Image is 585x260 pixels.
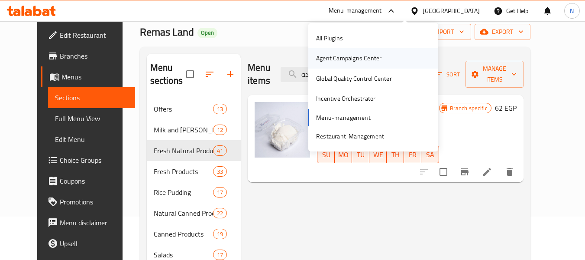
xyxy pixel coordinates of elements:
[154,104,213,114] span: Offers
[321,148,331,161] span: SU
[213,125,227,135] div: items
[48,108,135,129] a: Full Menu View
[475,24,530,40] button: export
[199,64,220,85] span: Sort sections
[213,166,227,177] div: items
[416,24,471,40] button: import
[317,146,335,163] button: SU
[316,94,375,103] div: Incentive Orchestrator
[41,191,135,212] a: Promotions
[60,51,128,61] span: Branches
[446,104,491,112] span: Branch specific
[423,6,480,16] div: [GEOGRAPHIC_DATA]
[147,161,241,182] div: Fresh Products33
[154,145,213,156] span: Fresh Natural Products
[495,102,517,114] h6: 62 EGP
[147,203,241,224] div: Natural Canned Products22
[154,229,213,239] span: Canned Products
[213,250,227,260] div: items
[213,105,226,113] span: 13
[60,176,128,186] span: Coupons
[436,69,460,79] span: Sort
[407,148,418,161] span: FR
[316,74,392,83] div: Global Quality Control Center
[335,146,352,163] button: MO
[220,64,241,85] button: Add section
[140,22,194,42] span: Remas Land
[213,230,226,238] span: 19
[352,146,369,163] button: TU
[48,129,135,150] a: Edit Menu
[60,238,128,249] span: Upsell
[48,87,135,108] a: Sections
[369,146,387,163] button: WE
[387,146,404,163] button: TH
[434,68,462,81] button: Sort
[147,119,241,140] div: Milk and [PERSON_NAME]12
[434,163,452,181] span: Select to update
[316,132,384,141] div: Restaurant-Management
[213,147,226,155] span: 41
[154,125,213,135] div: Milk and Rayeb
[404,146,421,163] button: FR
[482,167,492,177] a: Edit menu item
[154,166,213,177] span: Fresh Products
[61,72,128,82] span: Menus
[430,68,465,81] span: Sort items
[213,208,227,218] div: items
[570,6,574,16] span: N
[329,6,382,16] div: Menu-management
[338,148,349,161] span: MO
[154,250,213,260] span: Salads
[454,161,475,182] button: Branch-specific-item
[147,140,241,161] div: Fresh Natural Products41
[425,148,435,161] span: SA
[316,33,343,43] div: All Plugins
[41,46,135,66] a: Branches
[421,146,439,163] button: SA
[41,171,135,191] a: Coupons
[55,92,128,103] span: Sections
[154,208,213,218] span: Natural Canned Products
[197,28,217,38] div: Open
[55,113,128,124] span: Full Menu View
[60,30,128,40] span: Edit Restaurant
[41,66,135,87] a: Menus
[213,187,227,197] div: items
[213,229,227,239] div: items
[147,182,241,203] div: Rice Pudding17
[154,187,213,197] span: Rice Pudding
[60,217,128,228] span: Menu disclaimer
[213,145,227,156] div: items
[41,233,135,254] a: Upsell
[356,148,366,161] span: TU
[147,224,241,244] div: Canned Products19
[60,197,128,207] span: Promotions
[482,26,524,37] span: export
[213,126,226,134] span: 12
[213,209,226,217] span: 22
[465,61,524,88] button: Manage items
[41,25,135,46] a: Edit Restaurant
[373,148,383,161] span: WE
[55,134,128,145] span: Edit Menu
[255,102,310,158] img: Qeshta Keda Keda Natural
[41,150,135,171] a: Choice Groups
[472,63,517,85] span: Manage items
[499,161,520,182] button: delete
[281,67,383,82] input: search
[316,53,381,63] div: Agent Campaigns Center
[197,29,217,36] span: Open
[181,65,199,83] span: Select all sections
[147,99,241,119] div: Offers13
[213,104,227,114] div: items
[213,168,226,176] span: 33
[248,61,270,87] h2: Menu items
